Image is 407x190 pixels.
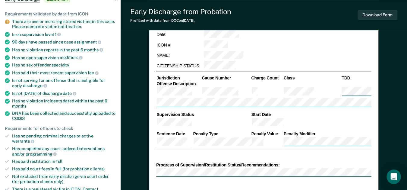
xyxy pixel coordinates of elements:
div: 90 days have passed since case [12,39,116,45]
td: ICON #: [156,40,203,50]
div: Is on supervision level [12,32,116,37]
th: TDD [341,75,371,81]
span: only) [54,179,63,184]
span: full [56,159,62,164]
th: Penalty Value [251,131,283,137]
div: There are one or more registered victims in this case. Please complete victim notification. [12,19,116,29]
span: 1 [55,32,61,37]
span: fee [88,70,99,75]
span: warrants [12,139,34,143]
div: Has paid their most recent supervision [12,70,116,76]
th: Cause Number [201,75,251,81]
th: Jurisdiction [156,75,201,81]
span: CODIS [12,116,25,121]
div: Is not [DATE] of discharge [12,91,116,96]
div: Prefilled with data from IDOC on [DATE] . [130,18,231,23]
span: assignment [74,40,101,44]
div: DNA has been collected and successfully uploaded to [12,111,116,121]
td: Date: [156,29,203,40]
div: Open Intercom Messenger [386,169,401,184]
div: Requirements for officers to check [5,126,116,131]
th: Start Date [251,112,371,118]
th: Sentence Date [156,131,193,137]
span: modifiers [60,55,83,60]
div: Has no open supervision [12,55,116,60]
div: Has no violation reports in the past 6 [12,47,116,53]
div: Has no violation incidents dated within the past 6 [12,98,116,109]
th: Supervision Status [156,112,251,118]
span: months [12,104,27,108]
th: Penalty Modifier [283,131,371,137]
div: Has no pending criminal charges or active [12,134,116,144]
span: clients) [90,166,105,171]
div: Has paid court fees in full (for probation [12,166,116,172]
th: Offense Description [156,81,201,86]
span: discharge [23,83,47,88]
div: Requirements validated by data from ICON [5,11,116,17]
th: Charge Count [251,75,283,81]
span: date [63,91,76,96]
div: Has paid restitution in [12,159,116,164]
span: programming [26,152,57,156]
td: CITIZENSHIP STATUS: [156,61,203,71]
th: Class [283,75,341,81]
div: Progress of Supervision/Restitution Status/Recommendations: [156,162,371,168]
div: Early Discharge from Probation [130,7,231,16]
span: specialty [52,63,69,67]
div: Has no sex offender [12,63,116,68]
span: months [84,47,103,52]
td: NAME: [156,50,203,61]
div: Not excluded from early discharge via court order (for probation clients [12,174,116,184]
button: Download Form [358,10,397,20]
th: Penalty Type [193,131,251,137]
div: Has completed any court-ordered interventions and/or [12,146,116,156]
div: Is not serving for an offense that is ineligible for early [12,78,116,88]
